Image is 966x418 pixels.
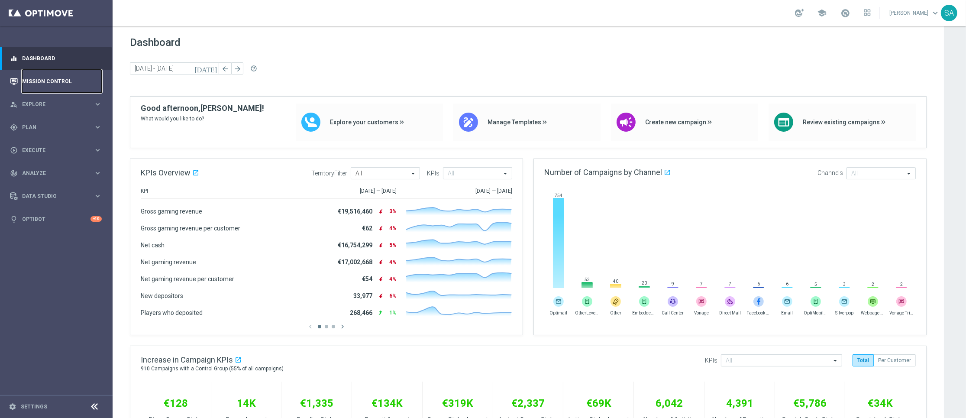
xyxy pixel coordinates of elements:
[10,70,102,93] div: Mission Control
[10,55,102,62] button: equalizer Dashboard
[10,170,102,177] button: track_changes Analyze keyboard_arrow_right
[817,8,827,18] span: school
[10,192,94,200] div: Data Studio
[10,100,18,108] i: person_search
[10,146,18,154] i: play_circle_outline
[10,169,94,177] div: Analyze
[22,148,94,153] span: Execute
[94,123,102,131] i: keyboard_arrow_right
[22,194,94,199] span: Data Studio
[90,216,102,222] div: +10
[10,216,102,223] button: lightbulb Optibot +10
[21,404,47,409] a: Settings
[94,100,102,108] i: keyboard_arrow_right
[10,78,102,85] button: Mission Control
[10,215,18,223] i: lightbulb
[22,125,94,130] span: Plan
[10,207,102,230] div: Optibot
[10,55,18,62] i: equalizer
[10,193,102,200] button: Data Studio keyboard_arrow_right
[22,102,94,107] span: Explore
[10,146,94,154] div: Execute
[10,169,18,177] i: track_changes
[10,124,102,131] button: gps_fixed Plan keyboard_arrow_right
[10,101,102,108] button: person_search Explore keyboard_arrow_right
[10,147,102,154] button: play_circle_outline Execute keyboard_arrow_right
[10,123,94,131] div: Plan
[94,146,102,154] i: keyboard_arrow_right
[22,207,90,230] a: Optibot
[94,169,102,177] i: keyboard_arrow_right
[10,123,18,131] i: gps_fixed
[94,192,102,200] i: keyboard_arrow_right
[9,403,16,411] i: settings
[930,8,940,18] span: keyboard_arrow_down
[10,100,94,108] div: Explore
[10,47,102,70] div: Dashboard
[22,47,102,70] a: Dashboard
[22,70,102,93] a: Mission Control
[888,6,941,19] a: [PERSON_NAME]keyboard_arrow_down
[22,171,94,176] span: Analyze
[941,5,957,21] div: SA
